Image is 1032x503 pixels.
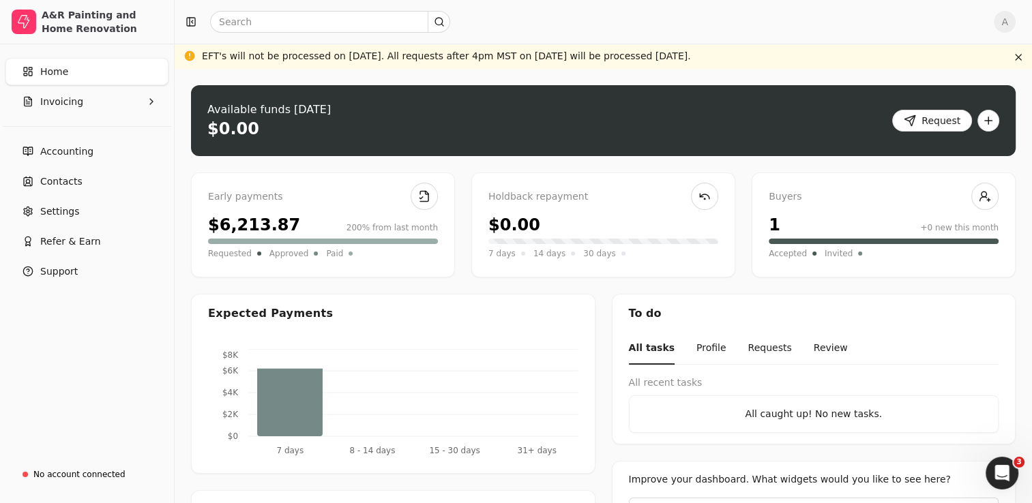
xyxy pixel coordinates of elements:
[347,222,438,234] div: 200% from last month
[640,407,988,421] div: All caught up! No new tasks.
[40,234,101,249] span: Refer & Earn
[40,65,68,79] span: Home
[40,95,83,109] span: Invoicing
[814,333,848,365] button: Review
[629,333,675,365] button: All tasks
[33,468,126,481] div: No account connected
[748,333,791,365] button: Requests
[5,58,168,85] a: Home
[583,247,615,260] span: 30 days
[696,333,726,365] button: Profile
[222,350,239,360] tspan: $8K
[920,222,999,234] div: +0 new this month
[629,472,999,487] div: Improve your dashboard. What widgets would you like to see here?
[5,168,168,195] a: Contacts
[228,431,238,441] tspan: $0
[613,294,1016,333] div: To do
[207,118,259,140] div: $0.00
[429,445,480,455] tspan: 15 - 30 days
[488,213,540,237] div: $0.00
[986,457,1018,489] iframe: Intercom live chat
[5,228,168,255] button: Refer & Earn
[208,189,438,204] div: Early payments
[210,11,450,33] input: Search
[5,198,168,225] a: Settings
[207,102,331,118] div: Available funds [DATE]
[222,388,239,397] tspan: $4K
[5,88,168,115] button: Invoicing
[208,305,333,322] div: Expected Payments
[533,247,565,260] span: 14 days
[349,445,395,455] tspan: 8 - 14 days
[42,8,162,35] div: A&R Painting and Home Renovation
[488,247,516,260] span: 7 days
[518,445,557,455] tspan: 31+ days
[40,144,93,159] span: Accounting
[269,247,309,260] span: Approved
[222,366,239,376] tspan: $6K
[40,204,79,219] span: Settings
[40,264,78,279] span: Support
[40,174,83,189] span: Contacts
[994,11,1016,33] button: A
[769,247,807,260] span: Accepted
[202,49,691,63] div: EFT's will not be processed on [DATE]. All requests after 4pm MST on [DATE] will be processed [DA...
[5,258,168,285] button: Support
[892,110,972,132] button: Request
[208,247,252,260] span: Requested
[326,247,343,260] span: Paid
[222,410,239,419] tspan: $2K
[769,189,999,204] div: Buyers
[488,189,718,204] div: Holdback repayment
[5,138,168,165] a: Accounting
[208,213,300,237] div: $6,213.87
[825,247,853,260] span: Invited
[276,445,304,455] tspan: 7 days
[5,462,168,487] a: No account connected
[1014,457,1024,468] span: 3
[769,213,780,237] div: 1
[629,376,999,390] div: All recent tasks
